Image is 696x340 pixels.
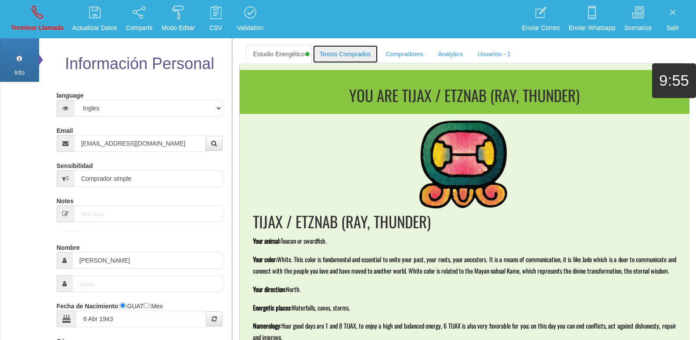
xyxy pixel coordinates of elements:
[519,3,563,36] a: Enviar Correo
[431,45,469,63] a: Analytics
[74,170,223,187] input: Sensibilidad
[569,23,616,33] p: Enviar Whatsapp
[120,303,126,308] input: :Quechi GUAT
[57,194,74,205] label: Notes
[253,321,281,330] span: Numerology:
[11,23,64,33] p: Terminar Llamada
[292,303,350,312] span: Waterfalls, caves, storms.
[54,55,225,73] h2: Información Personal
[379,45,430,63] a: Compradores
[57,123,73,135] label: Email
[57,158,93,170] label: Sensibilidad
[72,275,223,292] input: Apellido
[234,3,266,36] a: Validation
[74,135,206,152] input: Correo electrónico
[57,88,83,100] label: language
[657,3,688,36] a: Salir
[253,236,281,245] span: Your animal:
[72,252,223,269] input: Nombre
[652,72,696,89] h1: 9:55
[159,3,198,36] a: Modo Editar
[253,213,676,230] h1: TIJAX / ETZNAB (RAY, THUNDER)
[566,3,619,36] a: Enviar Whatsapp
[69,3,120,36] a: Actualizar Datos
[123,3,156,36] a: Compartir
[144,303,149,308] input: :Yuca-Mex
[200,3,231,36] a: CSV
[621,3,655,36] a: Scenarios
[286,285,301,294] span: North.
[243,87,686,104] h1: You are TIJAX / ETZNAB (RAY, THUNDER)
[126,23,153,33] p: Compartir
[253,255,678,275] span: White. This color is fundamental and essential to unite your past, your roots, your ancestors. It...
[74,205,223,222] input: Short-Notes
[237,23,263,33] p: Validation
[72,23,117,33] p: Actualizar Datos
[246,45,312,63] a: Estudio Energético
[57,299,118,311] label: Fecha de Nacimiento
[660,23,685,33] p: Salir
[162,23,195,33] p: Modo Editar
[624,23,652,33] p: Scenarios
[203,23,228,33] p: CSV
[522,23,560,33] p: Enviar Correo
[57,240,80,252] label: Nombre
[253,285,286,294] span: Your direction:
[313,45,378,63] a: Textos Comprados
[57,299,223,327] div: : :GUAT :Mex
[470,45,517,63] a: Usuarios - 1
[253,303,292,312] span: Energetic places:
[281,236,327,245] span: Toucan or swordfish.
[253,255,277,264] span: Your color:
[8,3,67,36] a: Terminar Llamada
